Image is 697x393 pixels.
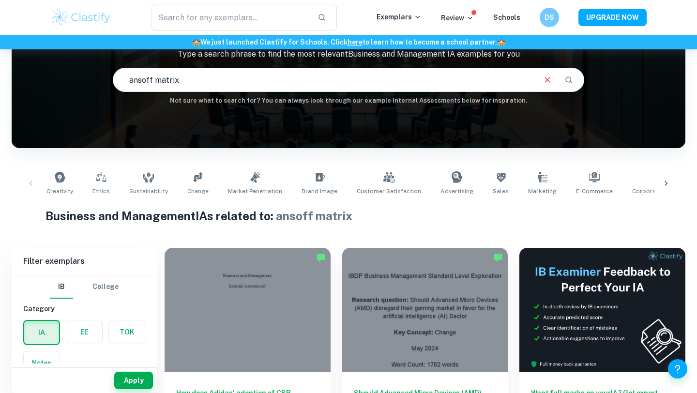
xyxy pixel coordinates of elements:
[276,209,352,223] span: ansoff matrix
[540,8,559,27] button: DS
[377,12,422,22] p: Exemplars
[632,187,697,196] span: Corporate Profitability
[493,187,509,196] span: Sales
[50,275,73,299] button: IB
[114,372,153,389] button: Apply
[24,351,60,375] button: Notes
[113,66,534,93] input: E.g. tech company expansion, marketing strategies, motivation theories...
[497,38,505,46] span: 🏫
[12,96,685,106] h6: Not sure what to search for? You can always look through our example Internal Assessments below f...
[538,71,557,89] button: Clear
[129,187,168,196] span: Sustainability
[316,253,326,262] img: Marked
[357,187,421,196] span: Customer Satisfaction
[440,187,473,196] span: Advertising
[519,248,685,372] img: Thumbnail
[528,187,557,196] span: Marketing
[493,253,503,262] img: Marked
[302,187,337,196] span: Brand Image
[187,187,209,196] span: Change
[561,72,577,88] button: Search
[668,359,687,378] button: Help and Feedback
[109,320,145,344] button: TOK
[45,207,652,225] h1: Business and Management IAs related to:
[12,248,157,275] h6: Filter exemplars
[50,275,119,299] div: Filter type choice
[192,38,200,46] span: 🏫
[348,38,363,46] a: here
[12,48,685,60] p: Type a search phrase to find the most relevant Business and Management IA examples for you
[46,187,73,196] span: Creativity
[24,321,59,344] button: IA
[576,187,613,196] span: E-commerce
[50,8,112,27] img: Clastify logo
[578,9,647,26] button: UPGRADE NOW
[2,37,695,47] h6: We just launched Clastify for Schools. Click to learn how to become a school partner.
[92,275,119,299] button: College
[152,4,310,31] input: Search for any exemplars...
[544,12,555,23] h6: DS
[228,187,282,196] span: Market Penetration
[66,320,102,344] button: EE
[23,303,145,314] h6: Category
[493,14,520,21] a: Schools
[92,187,110,196] span: Ethics
[441,13,474,23] p: Review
